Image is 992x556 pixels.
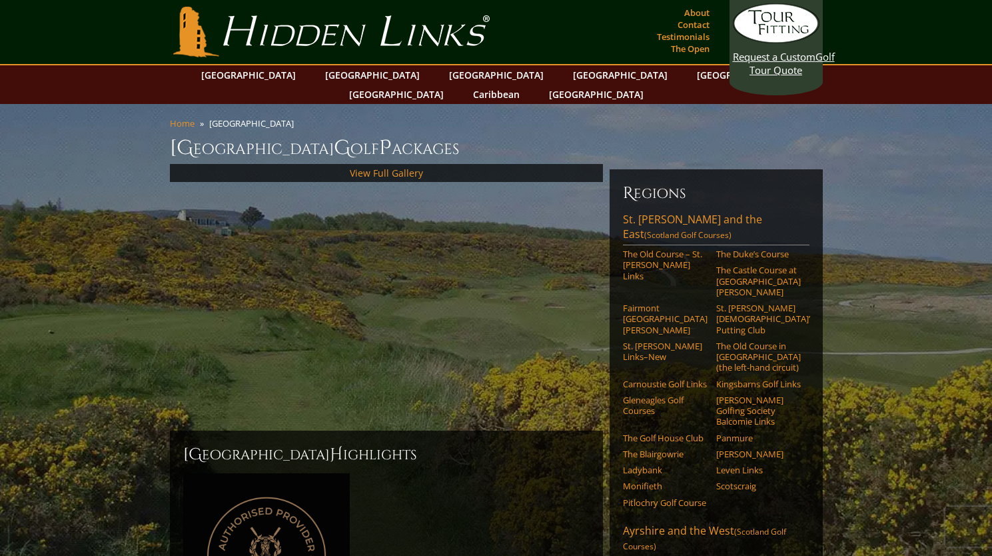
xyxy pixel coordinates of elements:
[183,444,590,465] h2: [GEOGRAPHIC_DATA] ighlights
[195,65,302,85] a: [GEOGRAPHIC_DATA]
[716,449,801,459] a: [PERSON_NAME]
[623,303,708,335] a: Fairmont [GEOGRAPHIC_DATA][PERSON_NAME]
[733,50,815,63] span: Request a Custom
[623,379,708,389] a: Carnoustie Golf Links
[681,3,713,22] a: About
[623,481,708,491] a: Monifieth
[342,85,450,104] a: [GEOGRAPHIC_DATA]
[716,303,801,335] a: St. [PERSON_NAME] [DEMOGRAPHIC_DATA]’ Putting Club
[318,65,426,85] a: [GEOGRAPHIC_DATA]
[716,341,801,373] a: The Old Course in [GEOGRAPHIC_DATA] (the left-hand circuit)
[674,15,713,34] a: Contact
[566,65,674,85] a: [GEOGRAPHIC_DATA]
[623,212,809,245] a: St. [PERSON_NAME] and the East(Scotland Golf Courses)
[654,27,713,46] a: Testimonials
[716,481,801,491] a: Scotscraig
[716,395,801,427] a: [PERSON_NAME] Golfing Society Balcomie Links
[330,444,343,465] span: H
[170,135,823,161] h1: [GEOGRAPHIC_DATA] olf ackages
[623,249,708,281] a: The Old Course – St. [PERSON_NAME] Links
[716,465,801,475] a: Leven Links
[716,265,801,297] a: The Castle Course at [GEOGRAPHIC_DATA][PERSON_NAME]
[350,167,423,179] a: View Full Gallery
[690,65,798,85] a: [GEOGRAPHIC_DATA]
[623,395,708,417] a: Gleneagles Golf Courses
[623,526,786,552] span: (Scotland Golf Courses)
[542,85,650,104] a: [GEOGRAPHIC_DATA]
[170,117,195,129] a: Home
[209,117,299,129] li: [GEOGRAPHIC_DATA]
[623,433,708,443] a: The Golf House Club
[442,65,550,85] a: [GEOGRAPHIC_DATA]
[334,135,350,161] span: G
[623,497,708,508] a: Pitlochry Golf Course
[379,135,392,161] span: P
[716,249,801,259] a: The Duke’s Course
[623,183,809,204] h6: Regions
[466,85,526,104] a: Caribbean
[623,449,708,459] a: The Blairgowrie
[716,379,801,389] a: Kingsbarns Golf Links
[716,433,801,443] a: Panmure
[644,229,732,241] span: (Scotland Golf Courses)
[668,39,713,58] a: The Open
[733,3,819,77] a: Request a CustomGolf Tour Quote
[623,341,708,363] a: St. [PERSON_NAME] Links–New
[623,465,708,475] a: Ladybank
